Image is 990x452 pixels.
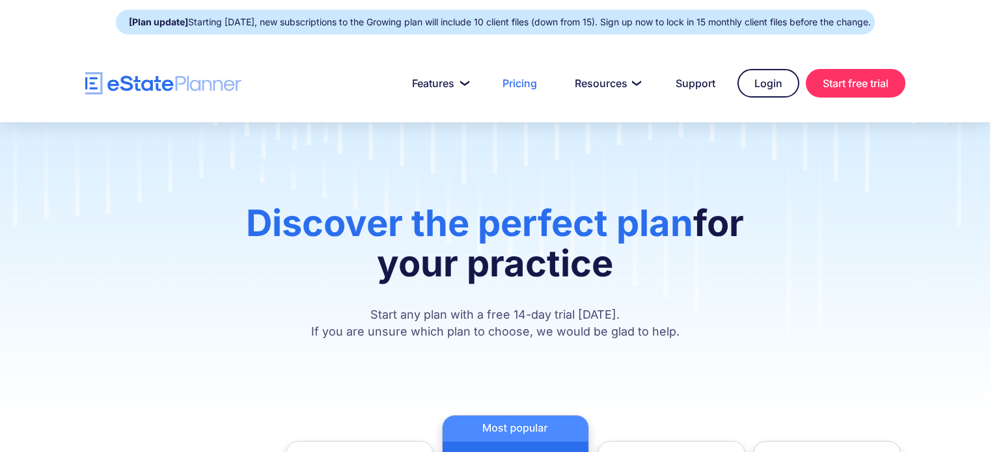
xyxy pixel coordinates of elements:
[396,70,480,96] a: Features
[487,70,553,96] a: Pricing
[129,13,871,31] div: Starting [DATE], new subscriptions to the Growing plan will include 10 client files (down from 15...
[217,203,773,297] h1: for your practice
[559,70,653,96] a: Resources
[217,306,773,340] p: Start any plan with a free 14-day trial [DATE]. If you are unsure which plan to choose, we would ...
[129,16,188,27] strong: [Plan update]
[660,70,731,96] a: Support
[737,69,799,98] a: Login
[246,201,693,245] span: Discover the perfect plan
[806,69,905,98] a: Start free trial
